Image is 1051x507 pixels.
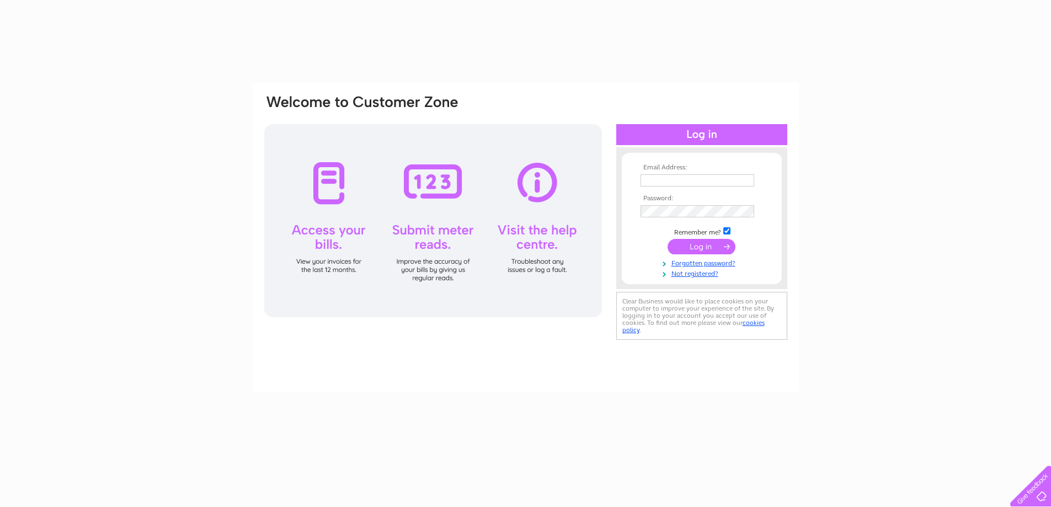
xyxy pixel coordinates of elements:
[668,239,735,254] input: Submit
[616,292,787,340] div: Clear Business would like to place cookies on your computer to improve your experience of the sit...
[638,164,766,172] th: Email Address:
[638,226,766,237] td: Remember me?
[641,268,766,278] a: Not registered?
[638,195,766,202] th: Password:
[641,257,766,268] a: Forgotten password?
[622,319,765,334] a: cookies policy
